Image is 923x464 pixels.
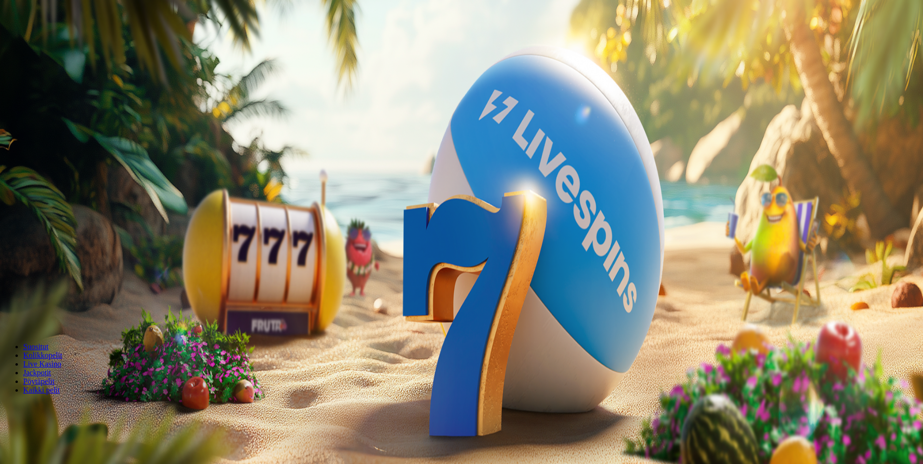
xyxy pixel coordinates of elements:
[23,386,60,394] a: Kaikki pelit
[4,326,919,412] header: Lobby
[23,368,51,377] a: Jackpotit
[23,377,55,385] a: Pöytäpelit
[23,342,48,351] a: Suositut
[23,351,62,359] a: Kolikkopelit
[23,360,61,368] a: Live Kasino
[4,326,919,395] nav: Lobby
